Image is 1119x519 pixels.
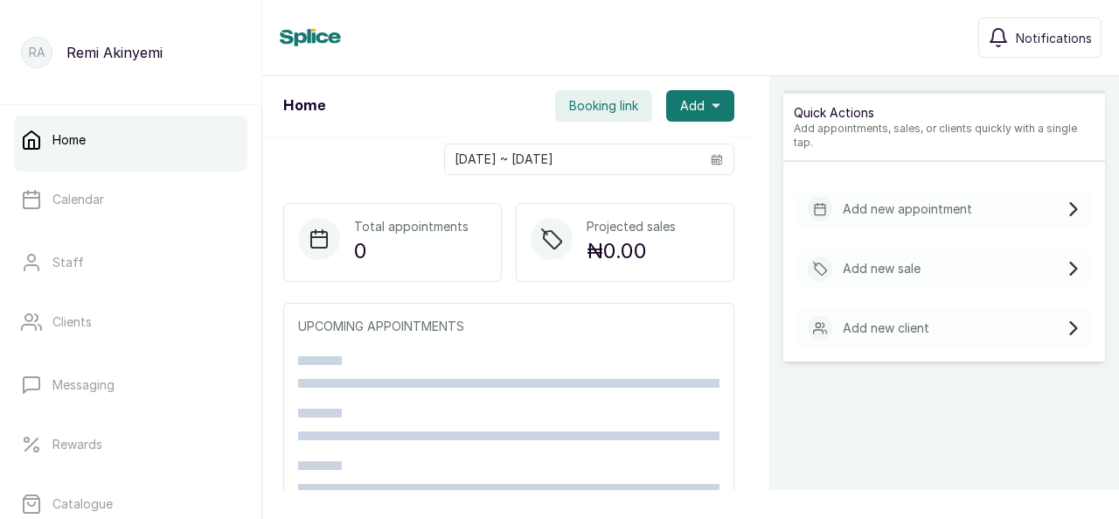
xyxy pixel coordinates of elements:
p: Add appointments, sales, or clients quickly with a single tap. [794,122,1095,150]
span: Booking link [569,97,638,115]
p: Calendar [52,191,104,208]
a: Clients [14,298,247,347]
span: Notifications [1016,29,1092,47]
p: Rewards [52,436,102,453]
a: Rewards [14,420,247,469]
p: Remi Akinyemi [66,42,163,63]
p: UPCOMING APPOINTMENTS [298,318,719,335]
h1: Home [283,95,325,116]
p: Messaging [52,376,115,394]
svg: calendar [711,153,723,165]
p: Add new client [843,319,929,337]
a: Calendar [14,175,247,224]
p: Total appointments [354,218,469,235]
p: ₦0.00 [587,235,676,267]
a: Messaging [14,361,247,410]
span: Add [680,97,705,115]
p: Clients [52,313,92,331]
p: Projected sales [587,218,676,235]
p: Add new sale [843,260,921,277]
button: Booking link [555,90,652,122]
a: Home [14,116,247,165]
input: Select date [445,144,700,174]
a: Staff [14,238,247,287]
p: RA [29,44,45,61]
p: Add new appointment [843,200,972,218]
button: Notifications [978,18,1102,58]
p: 0 [354,235,469,267]
button: Add [666,90,734,122]
p: Quick Actions [794,104,1095,122]
p: Home [52,131,86,149]
p: Staff [52,254,84,271]
p: Catalogue [52,495,113,513]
